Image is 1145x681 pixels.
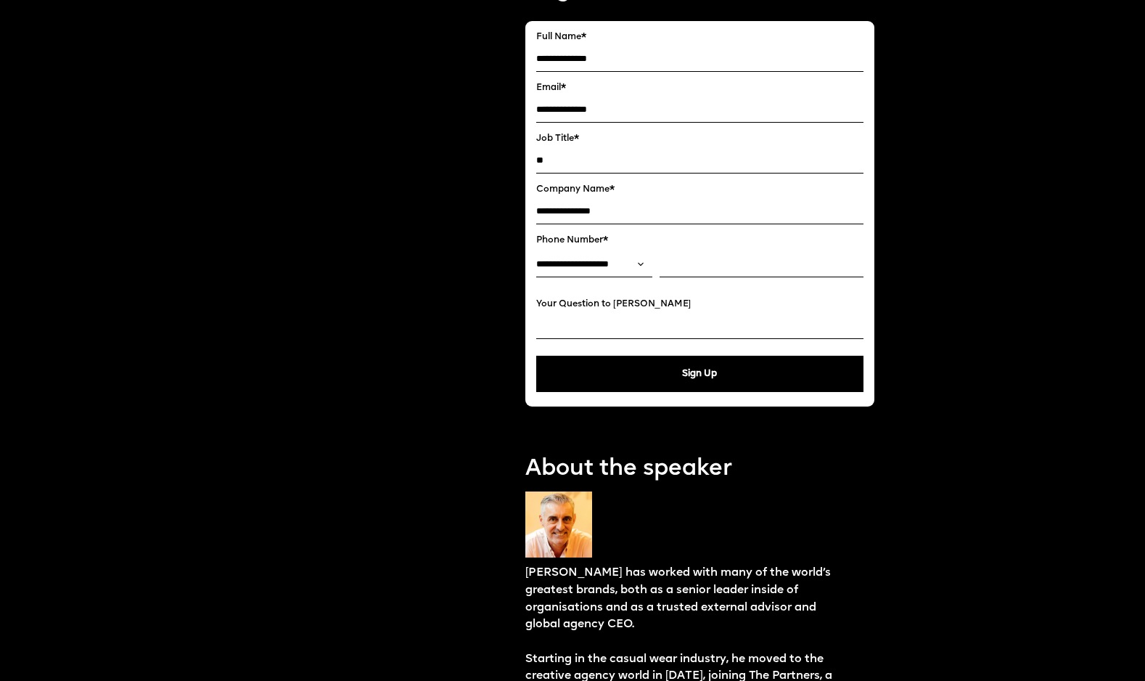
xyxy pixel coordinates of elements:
[536,184,863,195] label: Company Name
[536,83,863,94] label: Email
[525,453,874,485] p: About the speaker
[536,134,863,144] label: Job Title
[536,235,863,246] label: Phone Number
[536,32,863,43] label: Full Name
[536,356,863,392] button: Sign Up
[536,299,863,310] label: Your Question to [PERSON_NAME]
